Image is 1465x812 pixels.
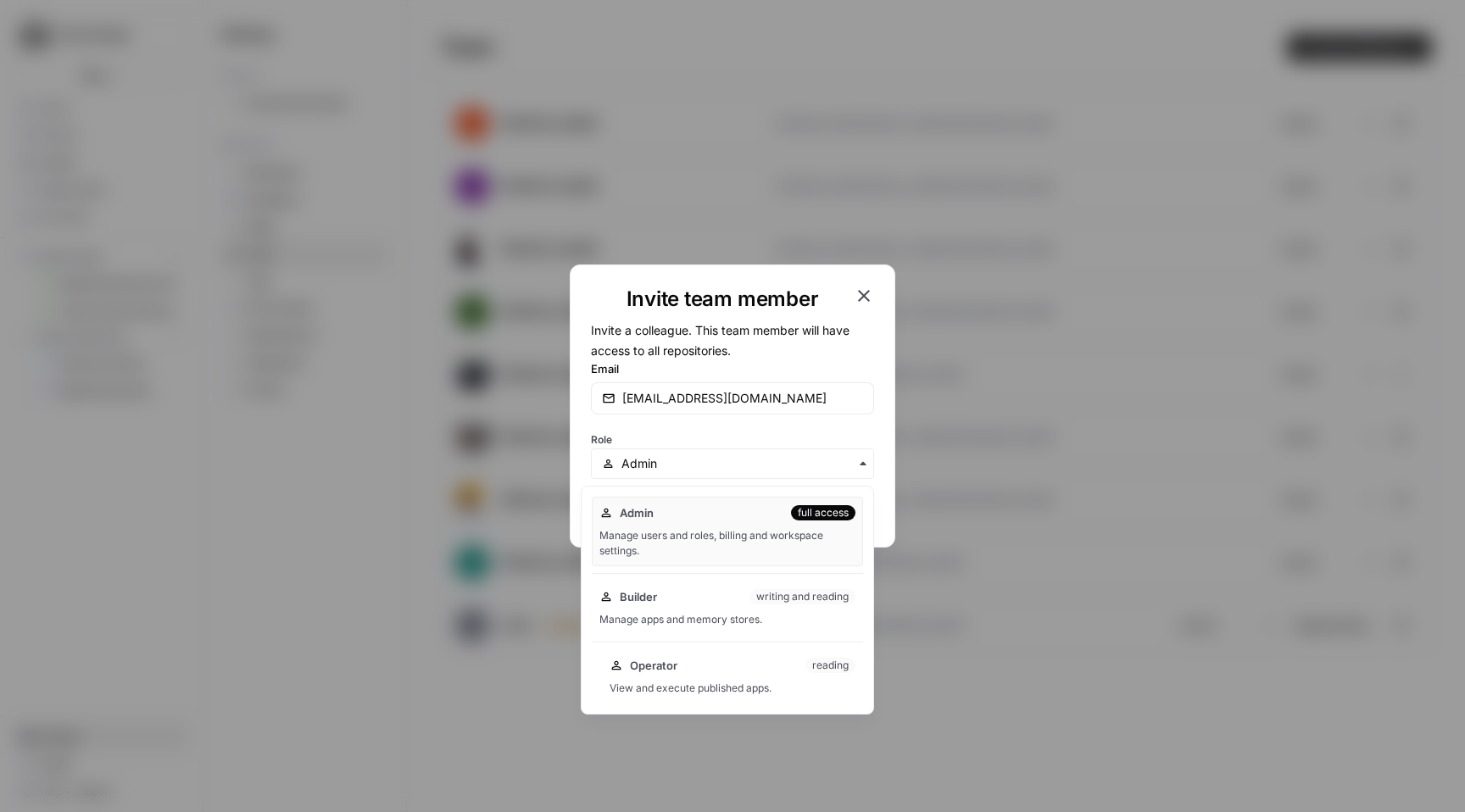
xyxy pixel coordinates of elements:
span: Invite a colleague. This team member will have access to all repositories. [591,323,849,358]
div: full access [791,505,855,520]
div: Manage apps and memory stores. [599,612,855,627]
h1: Invite team member [591,286,854,313]
span: Admin [620,504,654,521]
input: Admin [621,455,863,472]
span: Builder [620,588,657,605]
div: Manage users and roles, billing and workspace settings. [599,528,855,559]
span: Operator [630,657,677,674]
label: Email [591,360,874,377]
div: reading [805,658,855,673]
input: email@company.com [622,390,863,407]
span: Role [591,433,612,446]
div: View and execute published apps. [610,681,855,696]
div: writing and reading [749,589,855,604]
